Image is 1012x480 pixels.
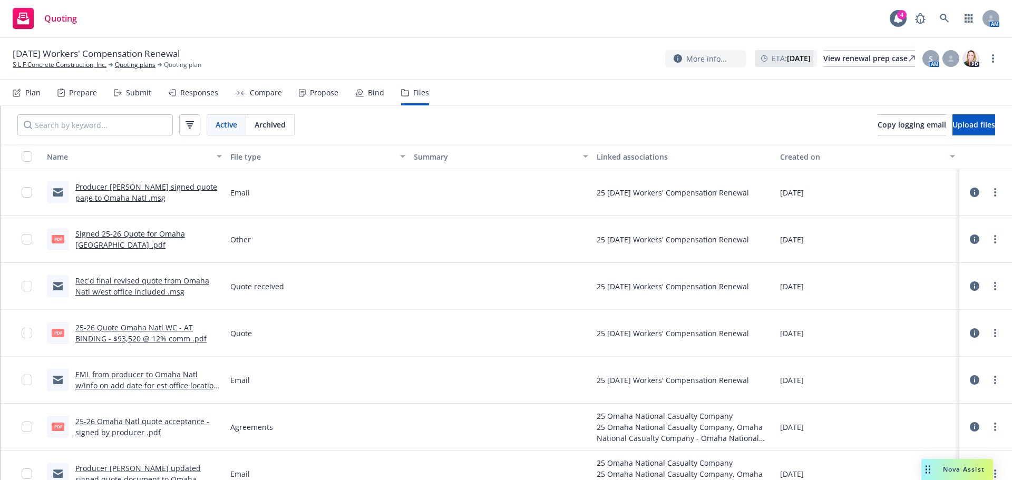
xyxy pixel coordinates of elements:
[230,375,250,386] span: Email
[414,151,577,162] div: Summary
[597,410,772,422] div: 25 Omaha National Casualty Company
[75,182,217,203] a: Producer [PERSON_NAME] signed quote page to Omaha Natl .msg
[75,369,218,401] a: EML from producer to Omaha Natl w/info on add date for est office location .msg
[22,422,32,432] input: Toggle Row Selected
[952,114,995,135] button: Upload files
[8,4,81,33] a: Quoting
[230,468,250,479] span: Email
[250,89,282,97] div: Compare
[216,119,237,130] span: Active
[989,186,1001,199] a: more
[987,52,999,65] a: more
[780,422,804,433] span: [DATE]
[22,151,32,162] input: Select all
[780,281,804,292] span: [DATE]
[230,151,394,162] div: File type
[592,144,776,169] button: Linked associations
[230,422,273,433] span: Agreements
[597,151,772,162] div: Linked associations
[115,60,155,70] a: Quoting plans
[989,420,1001,433] a: more
[69,89,97,97] div: Prepare
[897,10,907,19] div: 4
[43,144,226,169] button: Name
[410,144,593,169] button: Summary
[823,51,915,66] div: View renewal prep case
[22,187,32,198] input: Toggle Row Selected
[75,322,207,344] a: 25-26 Quote Omaha Natl WC - AT BINDING - $93,520 @ 12% comm .pdf
[75,276,209,297] a: Rec'd final revised quote from Omaha Natl w/est office included .msg
[13,60,106,70] a: S L F Concrete Construction, Inc.
[47,151,210,162] div: Name
[780,151,943,162] div: Created on
[958,8,979,29] a: Switch app
[780,328,804,339] span: [DATE]
[921,459,935,480] div: Drag to move
[943,465,985,474] span: Nova Assist
[597,375,749,386] div: 25 [DATE] Workers' Compensation Renewal
[934,8,955,29] a: Search
[780,187,804,198] span: [DATE]
[929,53,933,64] span: S
[962,50,979,67] img: photo
[989,280,1001,292] a: more
[776,144,959,169] button: Created on
[25,89,41,97] div: Plan
[368,89,384,97] div: Bind
[597,328,749,339] div: 25 [DATE] Workers' Compensation Renewal
[22,375,32,385] input: Toggle Row Selected
[126,89,151,97] div: Submit
[75,416,209,437] a: 25-26 Omaha Natl quote acceptance - signed by producer .pdf
[164,60,201,70] span: Quoting plan
[910,8,931,29] a: Report a Bug
[52,329,64,337] span: pdf
[878,114,946,135] button: Copy logging email
[226,144,410,169] button: File type
[17,114,173,135] input: Search by keyword...
[255,119,286,130] span: Archived
[52,235,64,243] span: pdf
[230,328,252,339] span: Quote
[597,234,749,245] div: 25 [DATE] Workers' Compensation Renewal
[780,234,804,245] span: [DATE]
[52,423,64,430] span: pdf
[989,374,1001,386] a: more
[787,53,811,63] strong: [DATE]
[665,50,746,67] button: More info...
[772,53,811,64] span: ETA :
[310,89,338,97] div: Propose
[686,53,727,64] span: More info...
[597,457,772,468] div: 25 Omaha National Casualty Company
[597,187,749,198] div: 25 [DATE] Workers' Compensation Renewal
[989,467,1001,480] a: more
[230,234,251,245] span: Other
[989,233,1001,246] a: more
[823,50,915,67] a: View renewal prep case
[230,281,284,292] span: Quote received
[989,327,1001,339] a: more
[413,89,429,97] div: Files
[75,229,185,250] a: Signed 25-26 Quote for Omaha [GEOGRAPHIC_DATA] .pdf
[952,120,995,130] span: Upload files
[878,120,946,130] span: Copy logging email
[780,468,804,479] span: [DATE]
[13,47,180,60] span: [DATE] Workers' Compensation Renewal
[180,89,218,97] div: Responses
[921,459,993,480] button: Nova Assist
[230,187,250,198] span: Email
[780,375,804,386] span: [DATE]
[22,468,32,479] input: Toggle Row Selected
[22,328,32,338] input: Toggle Row Selected
[44,14,77,23] span: Quoting
[597,281,749,292] div: 25 [DATE] Workers' Compensation Renewal
[22,234,32,244] input: Toggle Row Selected
[597,422,772,444] div: 25 Omaha National Casualty Company, Omaha National Casualty Company - Omaha National Casualty Com...
[22,281,32,291] input: Toggle Row Selected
